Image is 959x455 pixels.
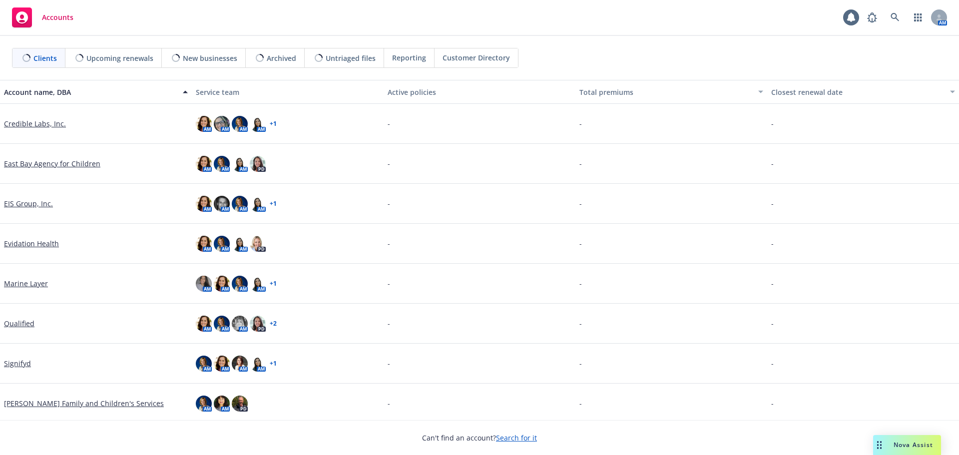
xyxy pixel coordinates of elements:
[862,7,882,27] a: Report a Bug
[250,316,266,332] img: photo
[388,87,571,97] div: Active policies
[196,316,212,332] img: photo
[232,396,248,412] img: photo
[232,276,248,292] img: photo
[42,13,73,21] span: Accounts
[33,53,57,63] span: Clients
[196,87,380,97] div: Service team
[388,318,390,329] span: -
[771,238,774,249] span: -
[4,278,48,289] a: Marine Layer
[4,87,177,97] div: Account name, DBA
[4,398,164,409] a: [PERSON_NAME] Family and Children's Services
[771,198,774,209] span: -
[908,7,928,27] a: Switch app
[388,358,390,369] span: -
[771,318,774,329] span: -
[232,356,248,372] img: photo
[388,278,390,289] span: -
[232,116,248,132] img: photo
[232,316,248,332] img: photo
[894,441,933,449] span: Nova Assist
[579,158,582,169] span: -
[196,116,212,132] img: photo
[579,278,582,289] span: -
[885,7,905,27] a: Search
[4,318,34,329] a: Qualified
[579,118,582,129] span: -
[250,196,266,212] img: photo
[8,3,77,31] a: Accounts
[771,87,944,97] div: Closest renewal date
[232,236,248,252] img: photo
[384,80,575,104] button: Active policies
[771,118,774,129] span: -
[388,118,390,129] span: -
[4,198,53,209] a: EIS Group, Inc.
[196,156,212,172] img: photo
[4,358,31,369] a: Signifyd
[575,80,767,104] button: Total premiums
[214,396,230,412] img: photo
[270,121,277,127] a: + 1
[771,358,774,369] span: -
[250,356,266,372] img: photo
[496,433,537,443] a: Search for it
[326,53,376,63] span: Untriaged files
[196,276,212,292] img: photo
[196,396,212,412] img: photo
[579,238,582,249] span: -
[214,356,230,372] img: photo
[214,156,230,172] img: photo
[579,318,582,329] span: -
[250,116,266,132] img: photo
[196,356,212,372] img: photo
[388,158,390,169] span: -
[579,198,582,209] span: -
[232,196,248,212] img: photo
[214,276,230,292] img: photo
[422,433,537,443] span: Can't find an account?
[192,80,384,104] button: Service team
[771,158,774,169] span: -
[579,398,582,409] span: -
[86,53,153,63] span: Upcoming renewals
[270,321,277,327] a: + 2
[214,196,230,212] img: photo
[579,358,582,369] span: -
[267,53,296,63] span: Archived
[4,238,59,249] a: Evidation Health
[388,398,390,409] span: -
[232,156,248,172] img: photo
[4,158,100,169] a: East Bay Agency for Children
[443,52,510,63] span: Customer Directory
[873,435,886,455] div: Drag to move
[214,316,230,332] img: photo
[270,361,277,367] a: + 1
[214,116,230,132] img: photo
[392,52,426,63] span: Reporting
[250,156,266,172] img: photo
[196,196,212,212] img: photo
[579,87,752,97] div: Total premiums
[196,236,212,252] img: photo
[270,281,277,287] a: + 1
[771,278,774,289] span: -
[270,201,277,207] a: + 1
[767,80,959,104] button: Closest renewal date
[183,53,237,63] span: New businesses
[388,198,390,209] span: -
[250,236,266,252] img: photo
[873,435,941,455] button: Nova Assist
[771,398,774,409] span: -
[214,236,230,252] img: photo
[250,276,266,292] img: photo
[4,118,66,129] a: Credible Labs, Inc.
[388,238,390,249] span: -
